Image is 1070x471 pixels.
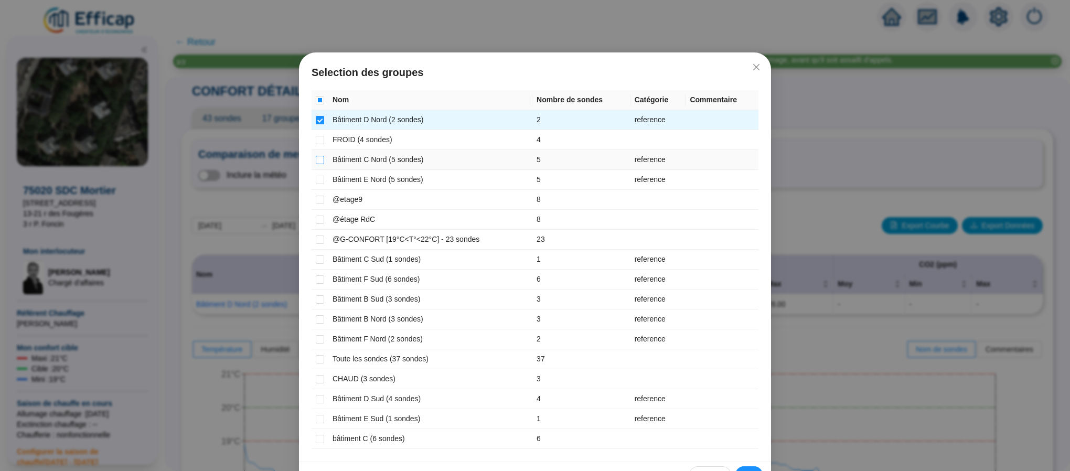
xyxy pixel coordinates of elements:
td: 8 [532,210,630,230]
td: Bâtiment C Nord (5 sondes) [328,150,532,170]
td: Bâtiment E Sud (1 sondes) [328,409,532,429]
td: reference [630,389,686,409]
th: Nombre de sondes [532,90,630,110]
td: 5 [532,150,630,170]
td: @étage RdC [328,210,532,230]
td: 2 [532,110,630,130]
td: Bâtiment D Sud (4 sondes) [328,389,532,409]
td: reference [630,309,686,329]
span: Selection des groupes [312,65,758,80]
td: Toute les sondes (37 sondes) [328,349,532,369]
td: reference [630,290,686,309]
td: 1 [532,250,630,270]
td: FROID (4 sondes) [328,130,532,150]
td: @etage9 [328,190,532,210]
td: 23 [532,230,630,250]
td: 2 [532,329,630,349]
td: reference [630,409,686,429]
td: 1 [532,409,630,429]
td: 37 [532,349,630,369]
td: bâtiment C (6 sondes) [328,429,532,449]
td: reference [630,270,686,290]
th: Nom [328,90,532,110]
span: close [752,63,761,71]
td: 5 [532,170,630,190]
td: reference [630,150,686,170]
td: 6 [532,429,630,449]
td: Bâtiment F Nord (2 sondes) [328,329,532,349]
td: 8 [532,190,630,210]
td: 4 [532,130,630,150]
td: Bâtiment D Nord (2 sondes) [328,110,532,130]
td: reference [630,170,686,190]
td: reference [630,110,686,130]
td: 6 [532,270,630,290]
th: Catégorie [630,90,686,110]
td: Bâtiment B Sud (3 sondes) [328,290,532,309]
td: 4 [532,389,630,409]
td: reference [630,250,686,270]
td: @G-CONFORT [19°C<T°<22°C] - 23 sondes [328,230,532,250]
button: Close [748,59,765,76]
td: Bâtiment E Nord (5 sondes) [328,170,532,190]
span: Fermer [748,63,765,71]
td: Bâtiment C Sud (1 sondes) [328,250,532,270]
th: Commentaire [686,90,758,110]
td: CHAUD (3 sondes) [328,369,532,389]
td: 3 [532,309,630,329]
td: 3 [532,290,630,309]
td: 3 [532,369,630,389]
td: reference [630,329,686,349]
td: Bâtiment F Sud (6 sondes) [328,270,532,290]
td: Bâtiment B Nord (3 sondes) [328,309,532,329]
